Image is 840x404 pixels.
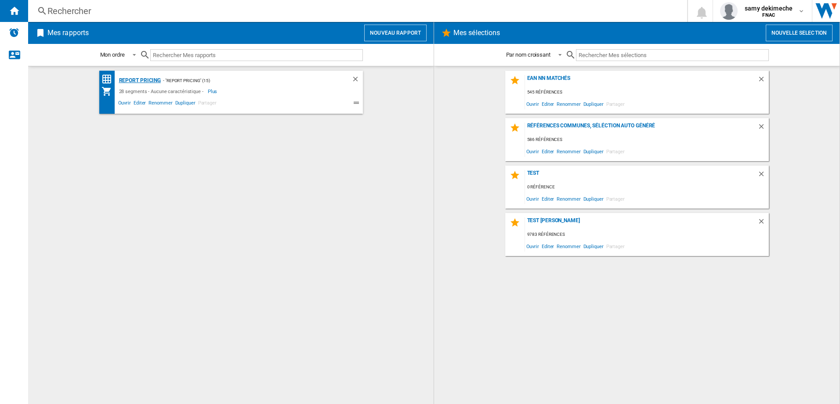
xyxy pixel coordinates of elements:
button: Nouveau rapport [364,25,427,41]
span: Ouvrir [525,145,540,157]
div: 9783 références [525,229,769,240]
span: Dupliquer [582,98,605,110]
div: 545 références [525,87,769,98]
img: alerts-logo.svg [9,27,19,38]
div: EAN nn matchés [525,75,757,87]
span: Editer [132,99,147,109]
span: Ouvrir [525,193,540,205]
span: Renommer [147,99,174,109]
span: Renommer [555,145,582,157]
span: Partager [605,145,626,157]
span: Partager [197,99,218,109]
span: Partager [605,98,626,110]
span: Renommer [555,240,582,252]
div: Mon assortiment [101,86,117,97]
span: Ouvrir [117,99,132,109]
div: Supprimer [351,75,363,86]
div: TEST [PERSON_NAME] [525,217,757,229]
span: Dupliquer [582,193,605,205]
div: Supprimer [757,123,769,134]
div: Supprimer [757,170,769,182]
span: Plus [208,86,219,97]
img: profile.jpg [720,2,738,20]
input: Rechercher Mes rapports [150,49,363,61]
span: Ouvrir [525,240,540,252]
span: Dupliquer [582,240,605,252]
span: samy dekimeche [745,4,793,13]
span: Partager [605,193,626,205]
div: Matrice des prix [101,74,117,85]
input: Rechercher Mes sélections [576,49,769,61]
div: Mon ordre [100,51,125,58]
div: Supprimer [757,75,769,87]
div: 28 segments - Aucune caractéristique - [117,86,208,97]
div: - "Report Pricing" (15) [161,75,333,86]
div: Report pricing [117,75,161,86]
div: 0 référence [525,182,769,193]
div: Supprimer [757,217,769,229]
span: Dupliquer [582,145,605,157]
span: Renommer [555,193,582,205]
span: Renommer [555,98,582,110]
span: Editer [540,98,555,110]
div: Par nom croissant [506,51,550,58]
span: Ouvrir [525,98,540,110]
span: Editer [540,145,555,157]
div: test [525,170,757,182]
button: Nouvelle selection [766,25,833,41]
b: FNAC [762,12,775,18]
h2: Mes sélections [452,25,502,41]
div: Références communes, séléction auto généré [525,123,757,134]
span: Partager [605,240,626,252]
div: Rechercher [47,5,664,17]
span: Editer [540,193,555,205]
span: Dupliquer [174,99,197,109]
div: 586 références [525,134,769,145]
span: Editer [540,240,555,252]
h2: Mes rapports [46,25,91,41]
